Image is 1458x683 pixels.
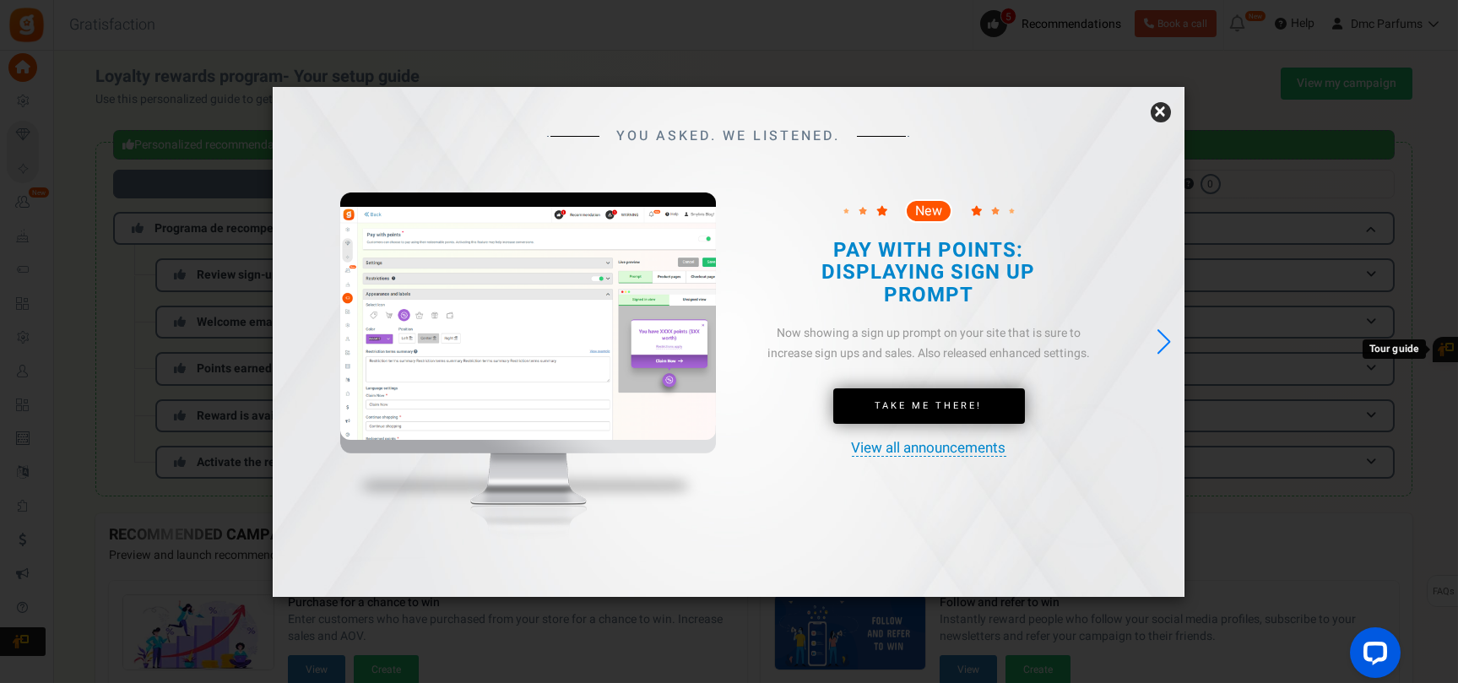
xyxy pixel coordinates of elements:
[340,207,716,440] img: screenshot
[915,204,942,218] span: New
[616,129,840,144] span: YOU ASKED. WE LISTENED.
[777,240,1080,306] h2: PAY WITH POINTS: DISPLAYING SIGN UP PROMPT
[761,323,1098,364] div: Now showing a sign up prompt on your site that is sure to increase sign ups and sales. Also relea...
[1153,323,1176,360] div: Next slide
[852,441,1006,457] a: View all announcements
[1363,339,1426,359] div: Tour guide
[340,192,716,573] img: mockup
[1151,102,1171,122] a: ×
[833,388,1025,424] a: Take Me There!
